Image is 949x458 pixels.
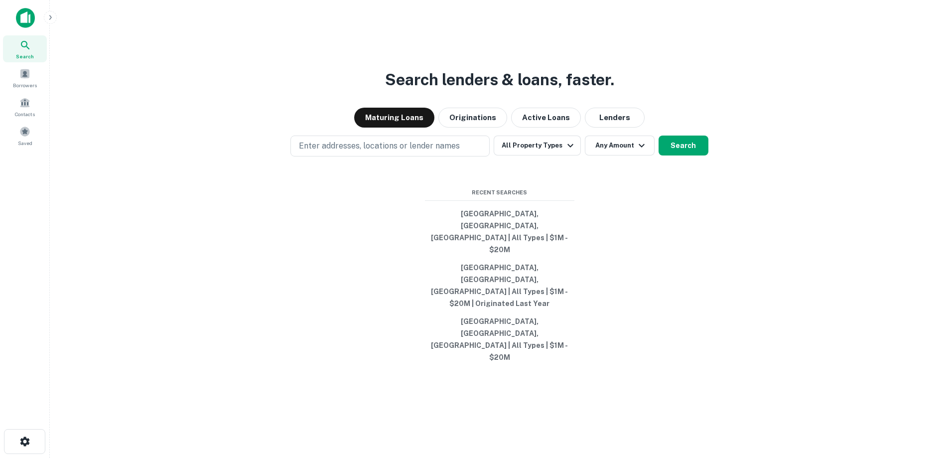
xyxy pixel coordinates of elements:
span: Recent Searches [425,188,574,197]
iframe: Chat Widget [899,378,949,426]
h3: Search lenders & loans, faster. [385,68,614,92]
button: Any Amount [585,136,655,155]
button: [GEOGRAPHIC_DATA], [GEOGRAPHIC_DATA], [GEOGRAPHIC_DATA] | All Types | $1M - $20M [425,205,574,259]
a: Search [3,35,47,62]
button: [GEOGRAPHIC_DATA], [GEOGRAPHIC_DATA], [GEOGRAPHIC_DATA] | All Types | $1M - $20M [425,312,574,366]
span: Contacts [15,110,35,118]
p: Enter addresses, locations or lender names [299,140,460,152]
img: capitalize-icon.png [16,8,35,28]
span: Saved [18,139,32,147]
button: All Property Types [494,136,580,155]
button: Maturing Loans [354,108,434,128]
button: [GEOGRAPHIC_DATA], [GEOGRAPHIC_DATA], [GEOGRAPHIC_DATA] | All Types | $1M - $20M | Originated Las... [425,259,574,312]
button: Originations [438,108,507,128]
button: Active Loans [511,108,581,128]
span: Borrowers [13,81,37,89]
button: Lenders [585,108,645,128]
a: Saved [3,122,47,149]
a: Borrowers [3,64,47,91]
button: Enter addresses, locations or lender names [290,136,490,156]
span: Search [16,52,34,60]
a: Contacts [3,93,47,120]
button: Search [659,136,708,155]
